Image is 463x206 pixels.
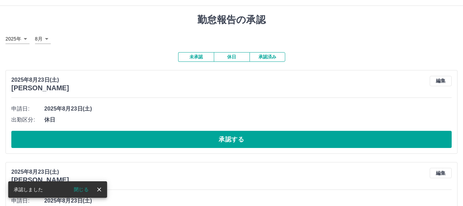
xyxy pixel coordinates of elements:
h3: [PERSON_NAME] [11,84,69,92]
span: 休日 [44,116,452,124]
h3: [PERSON_NAME] [11,176,69,184]
div: 2025年 [5,34,30,44]
button: 編集 [430,76,452,86]
p: 2025年8月23日(土) [11,76,69,84]
span: 2025年8月23日(土) [44,105,452,113]
span: 出勤区分: [11,116,44,124]
p: 2025年8月23日(土) [11,168,69,176]
button: close [94,184,104,195]
button: 編集 [430,168,452,178]
h1: 勤怠報告の承認 [5,14,458,26]
button: 休日 [214,52,250,62]
span: 申請日: [11,105,44,113]
button: 未承認 [178,52,214,62]
button: 承認済み [250,52,285,62]
span: 2025年8月23日(土) [44,197,452,205]
div: 承認しました [14,183,43,196]
div: 8月 [35,34,51,44]
button: 承認する [11,131,452,148]
button: 閉じる [68,184,94,195]
span: 申請日: [11,197,44,205]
